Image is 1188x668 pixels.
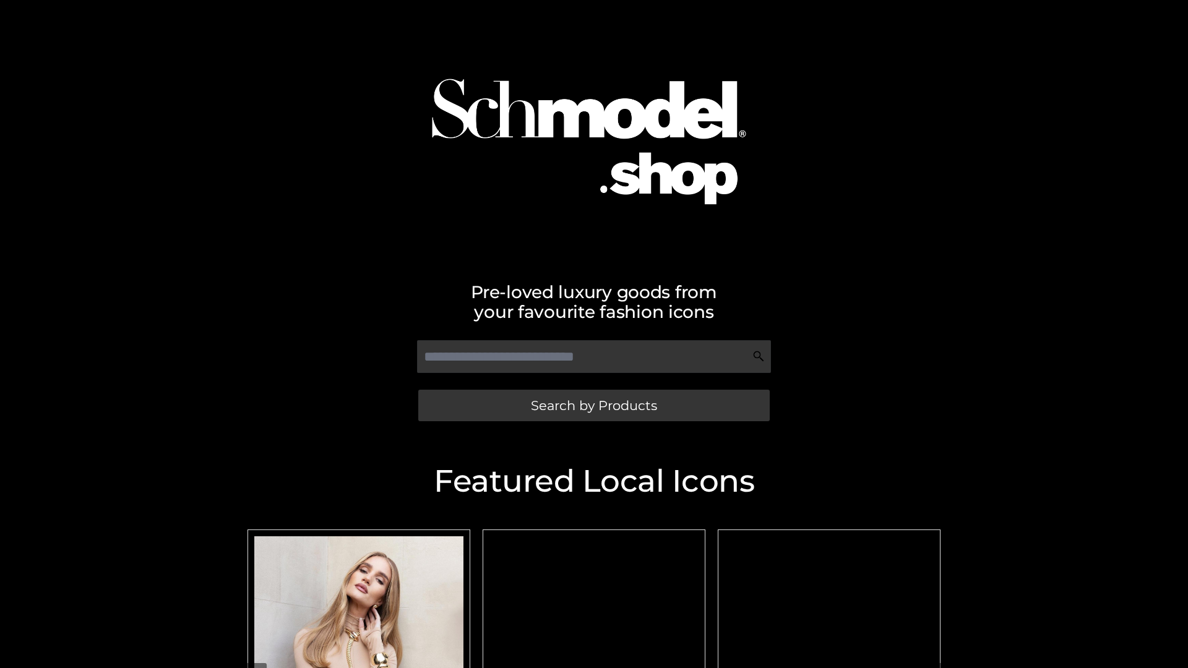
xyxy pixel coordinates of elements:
img: Search Icon [752,350,765,362]
h2: Featured Local Icons​ [241,466,947,497]
span: Search by Products [531,399,657,412]
a: Search by Products [418,390,770,421]
h2: Pre-loved luxury goods from your favourite fashion icons [241,282,947,322]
